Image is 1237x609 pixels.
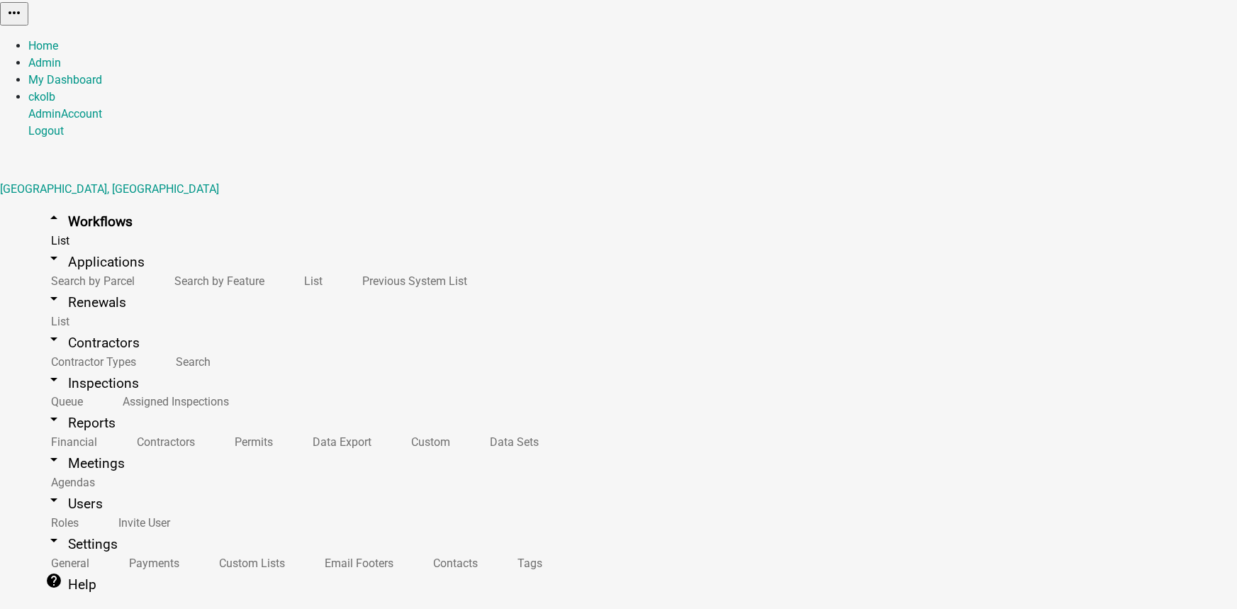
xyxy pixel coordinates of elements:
a: General [28,548,106,579]
a: Search [153,347,228,377]
a: Invite User [96,508,187,538]
a: Email Footers [302,548,410,579]
a: Custom Lists [196,548,302,579]
a: Users [28,487,120,520]
a: Assigned Inspections [100,386,246,417]
i: more_horiz [6,4,23,21]
a: List [281,266,340,296]
i: arrow_drop_down [45,290,62,307]
a: Agendas [28,467,112,498]
a: ckolb [28,90,55,104]
a: Contractors [114,427,212,457]
i: arrow_drop_down [45,491,62,508]
a: Settings [28,527,135,561]
a: Search by Parcel [28,266,152,296]
a: Admin [28,107,61,121]
a: Custom [388,427,467,457]
a: List [28,306,86,337]
a: Data Sets [467,427,556,457]
a: Renewals [28,286,143,319]
a: Financial [28,427,114,457]
a: Logout [28,124,64,138]
i: arrow_drop_up [45,209,62,226]
i: arrow_drop_down [45,451,62,468]
a: Help [28,568,113,601]
a: Workflows [28,205,150,238]
i: arrow_drop_down [45,250,62,267]
a: Permits [212,427,290,457]
a: Meetings [28,447,142,480]
i: arrow_drop_down [45,371,62,388]
a: Tags [495,548,559,579]
a: Inspections [28,367,156,400]
a: Account [61,107,102,121]
a: Reports [28,406,133,440]
i: arrow_drop_down [45,330,62,347]
a: Data Export [290,427,388,457]
a: My Dashboard [28,73,102,86]
i: arrow_drop_down [45,532,62,549]
i: arrow_drop_down [45,410,62,428]
a: Contacts [410,548,495,579]
a: Payments [106,548,196,579]
a: Admin [28,56,61,69]
a: Applications [28,245,162,279]
a: Previous System List [340,266,484,296]
a: Contractors [28,326,157,359]
i: help [45,572,62,589]
a: Search by Feature [152,266,281,296]
a: Queue [28,386,100,417]
div: ckolb [28,106,1237,140]
a: Contractor Types [28,347,153,377]
a: List [28,225,86,256]
a: Roles [28,508,96,538]
a: Home [28,39,58,52]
